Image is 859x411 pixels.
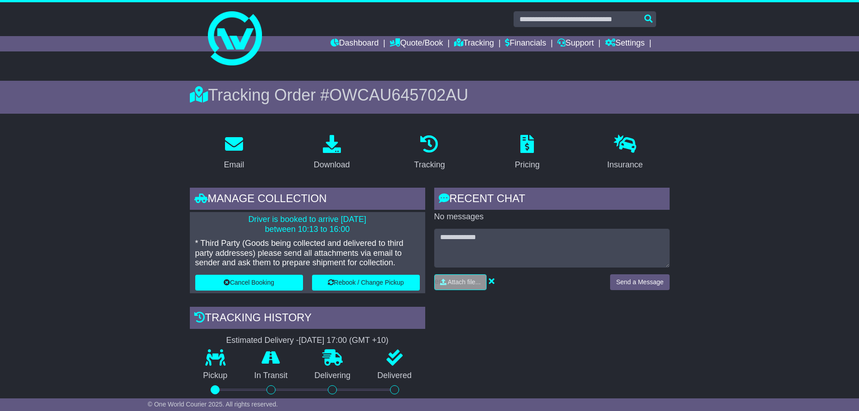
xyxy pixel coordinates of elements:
[434,188,670,212] div: RECENT CHAT
[224,159,244,171] div: Email
[195,275,303,291] button: Cancel Booking
[190,371,241,381] p: Pickup
[509,132,546,174] a: Pricing
[605,36,645,51] a: Settings
[299,336,389,346] div: [DATE] 17:00 (GMT +10)
[190,188,425,212] div: Manage collection
[195,239,420,268] p: * Third Party (Goods being collected and delivered to third party addresses) please send all atta...
[190,336,425,346] div: Estimated Delivery -
[312,275,420,291] button: Rebook / Change Pickup
[610,274,669,290] button: Send a Message
[190,307,425,331] div: Tracking history
[331,36,379,51] a: Dashboard
[557,36,594,51] a: Support
[314,159,350,171] div: Download
[390,36,443,51] a: Quote/Book
[329,86,468,104] span: OWCAU645702AU
[241,371,301,381] p: In Transit
[607,159,643,171] div: Insurance
[308,132,356,174] a: Download
[195,215,420,234] p: Driver is booked to arrive [DATE] between 10:13 to 16:00
[218,132,250,174] a: Email
[454,36,494,51] a: Tracking
[515,159,540,171] div: Pricing
[414,159,445,171] div: Tracking
[505,36,546,51] a: Financials
[301,371,364,381] p: Delivering
[408,132,450,174] a: Tracking
[364,371,425,381] p: Delivered
[148,401,278,408] span: © One World Courier 2025. All rights reserved.
[434,212,670,222] p: No messages
[190,85,670,105] div: Tracking Order #
[602,132,649,174] a: Insurance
